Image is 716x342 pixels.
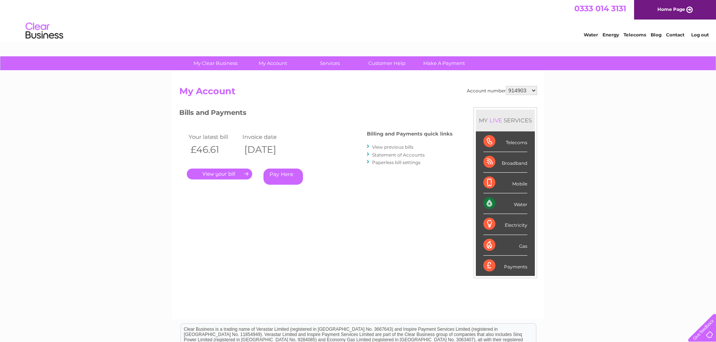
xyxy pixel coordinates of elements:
[372,152,425,158] a: Statement of Accounts
[483,214,527,235] div: Electricity
[241,142,295,157] th: [DATE]
[574,4,626,13] a: 0333 014 3131
[25,20,64,42] img: logo.png
[187,132,241,142] td: Your latest bill
[483,131,527,152] div: Telecoms
[483,173,527,193] div: Mobile
[299,56,361,70] a: Services
[602,32,619,38] a: Energy
[181,4,536,36] div: Clear Business is a trading name of Verastar Limited (registered in [GEOGRAPHIC_DATA] No. 3667643...
[624,32,646,38] a: Telecoms
[691,32,709,38] a: Log out
[187,142,241,157] th: £46.61
[483,193,527,214] div: Water
[263,169,303,185] a: Pay Here
[242,56,304,70] a: My Account
[241,132,295,142] td: Invoice date
[413,56,475,70] a: Make A Payment
[179,107,453,121] h3: Bills and Payments
[187,169,252,179] a: .
[483,256,527,276] div: Payments
[483,152,527,173] div: Broadband
[367,131,453,137] h4: Billing and Payments quick links
[584,32,598,38] a: Water
[185,56,247,70] a: My Clear Business
[488,117,504,124] div: LIVE
[666,32,684,38] a: Contact
[483,235,527,256] div: Gas
[372,160,421,165] a: Paperless bill settings
[372,144,413,150] a: View previous bills
[356,56,418,70] a: Customer Help
[651,32,662,38] a: Blog
[467,86,537,95] div: Account number
[179,86,537,100] h2: My Account
[476,110,535,131] div: MY SERVICES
